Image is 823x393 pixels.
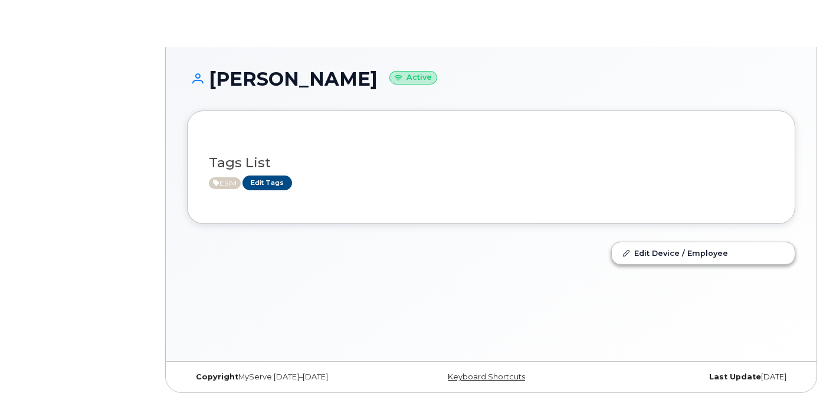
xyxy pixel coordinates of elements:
[187,69,795,89] h1: [PERSON_NAME]
[196,372,238,381] strong: Copyright
[187,372,390,382] div: MyServe [DATE]–[DATE]
[709,372,761,381] strong: Last Update
[592,372,795,382] div: [DATE]
[389,71,437,85] small: Active
[448,372,525,381] a: Keyboard Shortcuts
[612,242,795,264] a: Edit Device / Employee
[242,176,292,190] a: Edit Tags
[209,177,241,189] span: Active
[209,155,773,170] h3: Tags List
